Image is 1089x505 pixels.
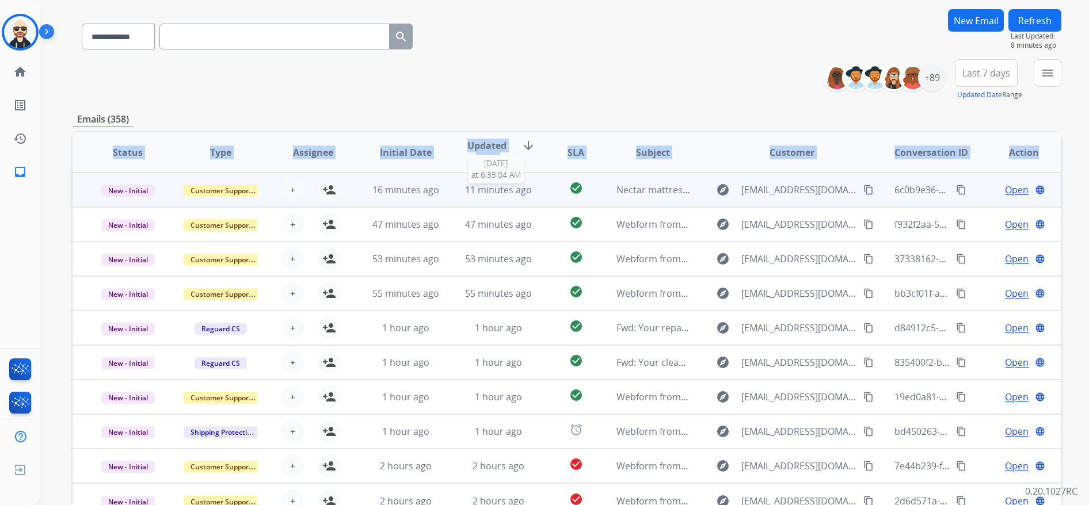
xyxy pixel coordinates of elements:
[465,218,532,231] span: 47 minutes ago
[184,288,258,300] span: Customer Support
[281,316,304,339] button: +
[195,357,247,369] span: Reguard CS
[322,459,336,473] mat-icon: person_add
[716,286,730,300] mat-icon: explore
[473,460,524,472] span: 2 hours ago
[475,425,522,438] span: 1 hour ago
[863,357,874,368] mat-icon: content_copy
[1035,185,1045,195] mat-icon: language
[382,356,429,369] span: 1 hour ago
[569,319,583,333] mat-icon: check_circle
[1035,288,1045,299] mat-icon: language
[281,351,304,374] button: +
[281,454,304,477] button: +
[101,323,155,335] span: New - Initial
[322,286,336,300] mat-icon: person_add
[1005,321,1029,335] span: Open
[863,219,874,229] mat-icon: content_copy
[918,64,946,91] div: +89
[465,253,532,265] span: 53 minutes ago
[1005,390,1029,404] span: Open
[281,178,304,201] button: +
[956,357,966,368] mat-icon: content_copy
[394,30,408,44] mat-icon: search
[1025,484,1077,498] p: 0.20.1027RC
[894,183,1069,196] span: 6c0b9e36-0fc2-4e11-9c65-30617a3d7247
[741,252,857,266] span: [EMAIL_ADDRESS][DOMAIN_NAME]
[741,390,857,404] span: [EMAIL_ADDRESS][DOMAIN_NAME]
[290,390,295,404] span: +
[290,321,295,335] span: +
[380,146,432,159] span: Initial Date
[13,98,27,112] mat-icon: list_alt
[4,16,36,48] img: avatar
[281,420,304,443] button: +
[948,9,1004,32] button: New Email
[462,139,512,166] span: Updated Date
[382,425,429,438] span: 1 hour ago
[322,321,336,335] mat-icon: person_add
[863,323,874,333] mat-icon: content_copy
[863,185,874,195] mat-icon: content_copy
[770,146,814,159] span: Customer
[465,183,532,196] span: 11 minutes ago
[475,356,522,369] span: 1 hour ago
[569,250,583,264] mat-icon: check_circle
[1005,355,1029,369] span: Open
[113,146,143,159] span: Status
[956,254,966,264] mat-icon: content_copy
[322,355,336,369] mat-icon: person_add
[372,287,439,300] span: 55 minutes ago
[1011,41,1061,50] span: 8 minutes ago
[322,390,336,404] mat-icon: person_add
[322,183,336,197] mat-icon: person_add
[281,282,304,305] button: +
[894,253,1069,265] span: 37338162-e1c5-47b5-8270-f9cb4b67c062
[13,132,27,146] mat-icon: history
[956,323,966,333] mat-icon: content_copy
[1011,32,1061,41] span: Last Updated:
[863,254,874,264] mat-icon: content_copy
[957,90,1002,100] button: Updated Date
[471,169,521,181] span: at 6:35:04 AM
[894,356,1070,369] span: 835400f2-be83-49a6-8a43-06a795627d8c
[969,132,1061,173] th: Action
[1035,323,1045,333] mat-icon: language
[741,286,857,300] span: [EMAIL_ADDRESS][DOMAIN_NAME]
[101,426,155,438] span: New - Initial
[894,218,1057,231] span: f932f2aa-54b6-4f2f-8357-b7779f5f3bf2
[465,287,532,300] span: 55 minutes ago
[616,425,877,438] span: Webform from [EMAIL_ADDRESS][DOMAIN_NAME] on [DATE]
[741,217,857,231] span: [EMAIL_ADDRESS][DOMAIN_NAME]
[101,357,155,369] span: New - Initial
[1035,392,1045,402] mat-icon: language
[184,461,258,473] span: Customer Support
[184,392,258,404] span: Customer Support
[13,65,27,79] mat-icon: home
[73,112,134,127] p: Emails (358)
[290,183,295,197] span: +
[956,426,966,437] mat-icon: content_copy
[1035,254,1045,264] mat-icon: language
[101,254,155,266] span: New - Initial
[894,425,1071,438] span: bd450263-8837-460a-93fb-740c79697933
[1005,183,1029,197] span: Open
[475,391,522,403] span: 1 hour ago
[741,424,857,438] span: [EMAIL_ADDRESS][DOMAIN_NAME]
[616,287,877,300] span: Webform from [EMAIL_ADDRESS][DOMAIN_NAME] on [DATE]
[716,252,730,266] mat-icon: explore
[956,185,966,195] mat-icon: content_copy
[101,392,155,404] span: New - Initial
[1035,219,1045,229] mat-icon: language
[741,183,857,197] span: [EMAIL_ADDRESS][DOMAIN_NAME]
[1035,357,1045,368] mat-icon: language
[569,457,583,471] mat-icon: check_circle
[863,288,874,299] mat-icon: content_copy
[616,218,877,231] span: Webform from [EMAIL_ADDRESS][DOMAIN_NAME] on [DATE]
[894,287,1064,300] span: bb3cf01f-a0e0-4095-9e05-299afb425fe1
[290,217,295,231] span: +
[290,424,295,438] span: +
[616,356,765,369] span: Fwd: Your cleaning kit is on its way
[616,391,877,403] span: Webform from [EMAIL_ADDRESS][DOMAIN_NAME] on [DATE]
[569,423,583,437] mat-icon: alarm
